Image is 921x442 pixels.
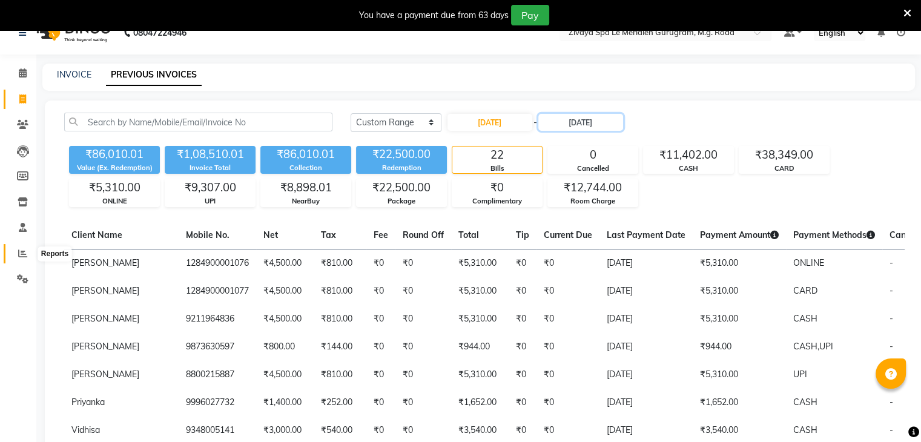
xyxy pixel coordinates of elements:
div: Complimentary [452,196,542,206]
td: ₹0 [509,389,536,417]
td: 9211964836 [179,305,256,333]
td: ₹5,310.00 [693,249,786,277]
td: ₹0 [536,361,599,389]
div: ₹8,898.01 [261,179,351,196]
div: ₹22,500.00 [357,179,446,196]
div: Invoice Total [165,163,256,173]
td: ₹5,310.00 [451,277,509,305]
td: [DATE] [599,333,693,361]
td: ₹944.00 [451,333,509,361]
td: ₹0 [509,361,536,389]
div: ₹86,010.01 [260,146,351,163]
td: 1284900001077 [179,277,256,305]
td: ₹0 [366,305,395,333]
span: [PERSON_NAME] [71,285,139,296]
span: Total [458,229,479,240]
td: ₹810.00 [314,361,366,389]
span: - [890,397,893,407]
td: ₹0 [536,277,599,305]
div: Value (Ex. Redemption) [69,163,160,173]
td: ₹0 [536,389,599,417]
td: ₹4,500.00 [256,277,314,305]
span: Priyanka [71,397,105,407]
span: Last Payment Date [607,229,685,240]
input: Start Date [447,114,532,131]
div: Collection [260,163,351,173]
td: 9996027732 [179,389,256,417]
div: ONLINE [70,196,159,206]
span: Net [263,229,278,240]
div: You have a payment due from 63 days [359,9,509,22]
div: ₹86,010.01 [69,146,160,163]
span: Mobile No. [186,229,229,240]
div: 22 [452,147,542,163]
td: ₹0 [395,361,451,389]
span: - [890,257,893,268]
div: NearBuy [261,196,351,206]
span: CASH [793,313,817,324]
span: CARD [793,285,817,296]
td: ₹800.00 [256,333,314,361]
td: ₹0 [366,361,395,389]
div: Package [357,196,446,206]
div: Bills [452,163,542,174]
span: Payment Methods [793,229,875,240]
input: End Date [538,114,623,131]
td: ₹5,310.00 [693,305,786,333]
div: Reports [38,247,71,262]
span: [PERSON_NAME] [71,257,139,268]
div: ₹11,402.00 [644,147,733,163]
td: ₹810.00 [314,249,366,277]
span: - [890,341,893,352]
td: ₹4,500.00 [256,249,314,277]
div: ₹22,500.00 [356,146,447,163]
span: Client Name [71,229,122,240]
div: Room Charge [548,196,638,206]
td: ₹0 [395,333,451,361]
span: - [533,116,537,129]
span: CASH [793,424,817,435]
span: Round Off [403,229,444,240]
td: 8800215887 [179,361,256,389]
td: ₹0 [395,249,451,277]
span: Fee [374,229,388,240]
td: ₹0 [536,333,599,361]
td: ₹4,500.00 [256,361,314,389]
img: logo [31,16,114,50]
td: [DATE] [599,249,693,277]
div: ₹1,08,510.01 [165,146,256,163]
div: CASH [644,163,733,174]
span: UPI [793,369,807,380]
td: ₹0 [509,305,536,333]
span: [PERSON_NAME] [71,313,139,324]
span: Tip [516,229,529,240]
td: ₹144.00 [314,333,366,361]
button: Pay [511,5,549,25]
div: Cancelled [548,163,638,174]
td: ₹0 [395,277,451,305]
div: 0 [548,147,638,163]
div: ₹0 [452,179,542,196]
span: Payment Amount [700,229,779,240]
td: [DATE] [599,305,693,333]
td: ₹5,310.00 [693,361,786,389]
td: ₹0 [509,333,536,361]
td: ₹4,500.00 [256,305,314,333]
td: ₹0 [395,389,451,417]
span: UPI [819,341,833,352]
div: CARD [739,163,829,174]
div: Redemption [356,163,447,173]
div: ₹38,349.00 [739,147,829,163]
span: - [890,285,893,296]
td: [DATE] [599,361,693,389]
td: ₹5,310.00 [451,361,509,389]
span: - [890,313,893,324]
td: ₹944.00 [693,333,786,361]
span: - [890,424,893,435]
td: 1284900001076 [179,249,256,277]
td: 9873630597 [179,333,256,361]
span: Vidhisa [71,424,100,435]
td: ₹810.00 [314,277,366,305]
td: ₹0 [536,249,599,277]
a: PREVIOUS INVOICES [106,64,202,86]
